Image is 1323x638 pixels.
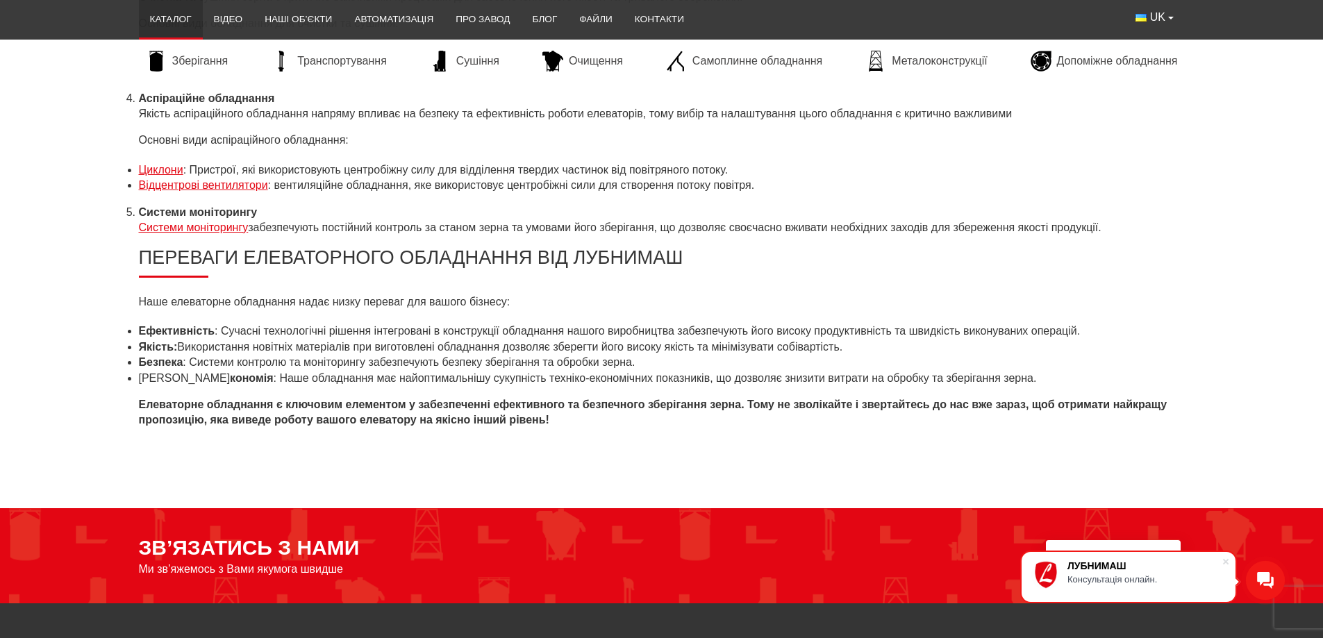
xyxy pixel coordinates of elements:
[139,536,360,560] span: ЗВ’ЯЗАТИСЬ З НАМИ
[343,4,444,35] a: Автоматизація
[1057,53,1178,69] span: Допоміжне обладнання
[139,179,268,191] a: Відцентрові вентилятори
[423,51,506,72] a: Сушіння
[139,371,1185,386] li: [PERSON_NAME] : Наше обладнання має найоптимальнішу сукупність техніко-економічних показників, що...
[139,294,1185,310] p: Наше елеваторне обладнання надає низку переваг для вашого бізнесу:
[139,162,1185,178] li: : Пристрої, які використовують центробіжну силу для відділення твердих частинок від повітряного п...
[139,339,1185,355] li: Використання новітніх матеріалів при виготовлені обладнання дозволяє зберегти його високу якість ...
[139,325,215,337] strong: Ефективність
[139,324,1185,339] li: : Сучасні технологічні рішення інтегровані в конструкції обладнання нашого виробництва забезпечую...
[1124,4,1184,31] button: UK
[139,398,1167,426] strong: Елеваторне обладнання є ключовим елементом у забезпеченні ефективного та безпечного зберігання зе...
[456,53,499,69] span: Сушіння
[253,4,343,35] a: Наші об’єкти
[568,4,624,35] a: Файли
[139,355,1185,370] li: : Системи контролю та моніторингу забезпечують безпеку зберігання та обробки зерна.
[1067,574,1222,585] div: Консультація онлайн.
[659,51,829,72] a: Самоплинне обладнання
[139,91,1185,122] li: Якість аспіраційного обладнання напряму впливає на безпеку та ефективність роботи елеваторів, том...
[569,53,623,69] span: Очищення
[139,206,258,218] strong: Системи моніторингу
[139,51,235,72] a: Зберігання
[858,51,994,72] a: Металоконструкції
[535,51,630,72] a: Очищення
[172,53,228,69] span: Зберігання
[139,4,203,35] a: Каталог
[139,178,1185,193] li: : вентиляційне обладнання, яке використовує центробіжні сили для створення потоку повітря.
[1150,10,1165,25] span: UK
[1046,540,1181,571] button: Написати нам
[521,4,568,35] a: Блог
[139,133,1185,148] p: Основні види аспіраційного обладнання:
[203,4,254,35] a: Відео
[139,205,1185,236] li: забезпечують постійний контроль за станом зерна та умовами його зберігання, що дозволяє своєчасно...
[444,4,521,35] a: Про завод
[1135,14,1147,22] img: Українська
[139,92,275,104] strong: Аспіраційне обладнання
[692,53,822,69] span: Самоплинне обладнання
[139,563,344,576] span: Ми зв’яжемось з Вами якумога швидше
[1067,560,1222,571] div: ЛУБНИМАШ
[297,53,387,69] span: Транспортування
[139,221,249,233] a: Системи моніторингу
[1024,51,1185,72] a: Допоміжне обладнання
[139,356,183,368] strong: Безпека
[139,246,1185,278] h2: Переваги елеваторного обладнання від Лубнимаш
[624,4,695,35] a: Контакти
[264,51,394,72] a: Транспортування
[892,53,987,69] span: Металоконструкції
[139,341,178,353] strong: Якість:
[230,372,273,384] strong: кономія
[139,164,183,176] a: Циклони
